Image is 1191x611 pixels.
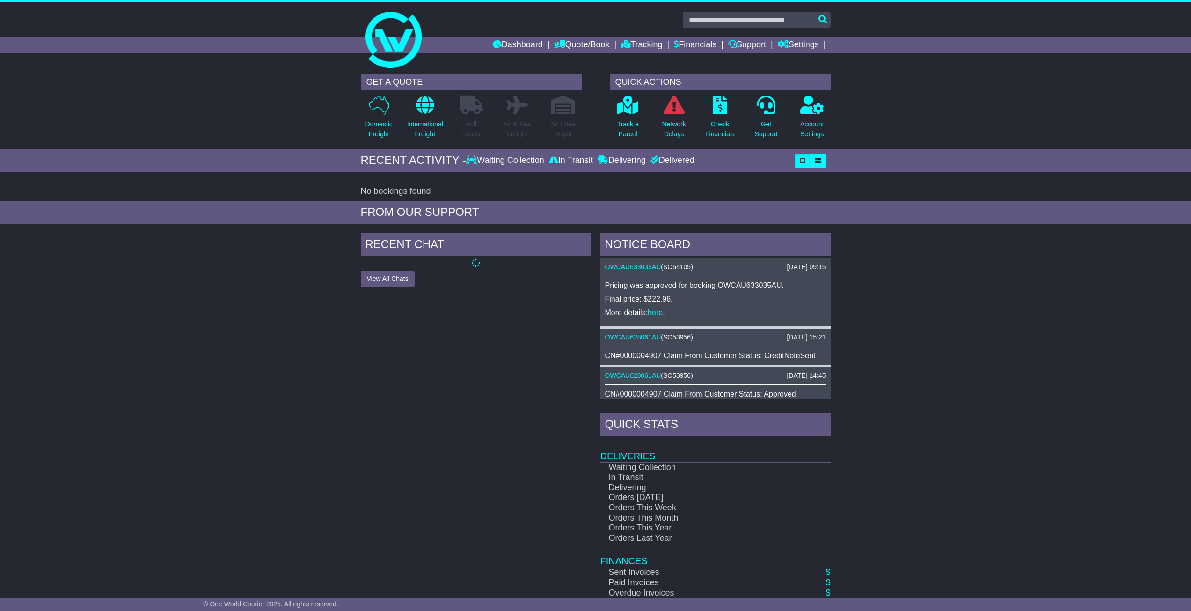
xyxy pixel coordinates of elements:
[605,263,826,271] div: ( )
[361,154,467,167] div: RECENT ACTIVITY -
[728,37,766,53] a: Support
[605,390,826,398] div: CN#0000004907 Claim From Customer Status: Approved
[365,119,392,139] p: Domestic Freight
[554,37,609,53] a: Quote/Book
[361,233,591,258] div: RECENT CHAT
[547,155,595,166] div: In Transit
[800,119,824,139] p: Account Settings
[787,333,826,341] div: [DATE] 15:21
[600,483,797,493] td: Delivering
[800,95,825,144] a: AccountSettings
[600,533,797,544] td: Orders Last Year
[787,372,826,380] div: [DATE] 14:45
[826,578,830,587] a: $
[600,543,831,567] td: Finances
[605,333,661,341] a: OWCAU628061AU
[365,95,393,144] a: DomesticFreight
[600,503,797,513] td: Orders This Week
[600,233,831,258] div: NOTICE BOARD
[663,263,691,271] span: SO54105
[617,95,639,144] a: Track aParcel
[600,578,797,588] td: Paid Invoices
[460,119,483,139] p: Full Loads
[600,523,797,533] td: Orders This Year
[610,74,831,90] div: QUICK ACTIONS
[361,206,831,219] div: FROM OUR SUPPORT
[361,186,831,197] div: No bookings found
[754,119,777,139] p: Get Support
[600,413,831,438] div: Quick Stats
[361,74,582,90] div: GET A QUOTE
[605,308,826,317] p: More details: .
[595,155,648,166] div: Delivering
[661,95,686,144] a: NetworkDelays
[605,263,661,271] a: OWCAU633035AU
[605,281,826,290] p: Pricing was approved for booking OWCAU633035AU.
[826,588,830,597] a: $
[605,372,661,379] a: OWCAU628061AU
[621,37,662,53] a: Tracking
[361,271,415,287] button: View All Chats
[605,372,826,380] div: ( )
[466,155,546,166] div: Waiting Collection
[493,37,543,53] a: Dashboard
[203,600,338,608] span: © One World Courier 2025. All rights reserved.
[662,119,686,139] p: Network Delays
[407,95,444,144] a: InternationalFreight
[617,119,639,139] p: Track a Parcel
[787,263,826,271] div: [DATE] 09:15
[778,37,819,53] a: Settings
[600,493,797,503] td: Orders [DATE]
[605,351,826,360] div: CN#0000004907 Claim From Customer Status: CreditNoteSent
[663,372,691,379] span: SO53956
[705,95,735,144] a: CheckFinancials
[826,567,830,577] a: $
[600,462,797,473] td: Waiting Collection
[600,567,797,578] td: Sent Invoices
[754,95,778,144] a: GetSupport
[600,513,797,523] td: Orders This Month
[674,37,716,53] a: Financials
[504,119,531,139] p: Air & Sea Freight
[663,333,691,341] span: SO53956
[705,119,735,139] p: Check Financials
[551,119,576,139] p: Air / Sea Depot
[648,309,663,317] a: here
[600,588,797,598] td: Overdue Invoices
[648,155,694,166] div: Delivered
[600,472,797,483] td: In Transit
[600,438,831,462] td: Deliveries
[605,294,826,303] p: Final price: $222.96.
[407,119,443,139] p: International Freight
[605,333,826,341] div: ( )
